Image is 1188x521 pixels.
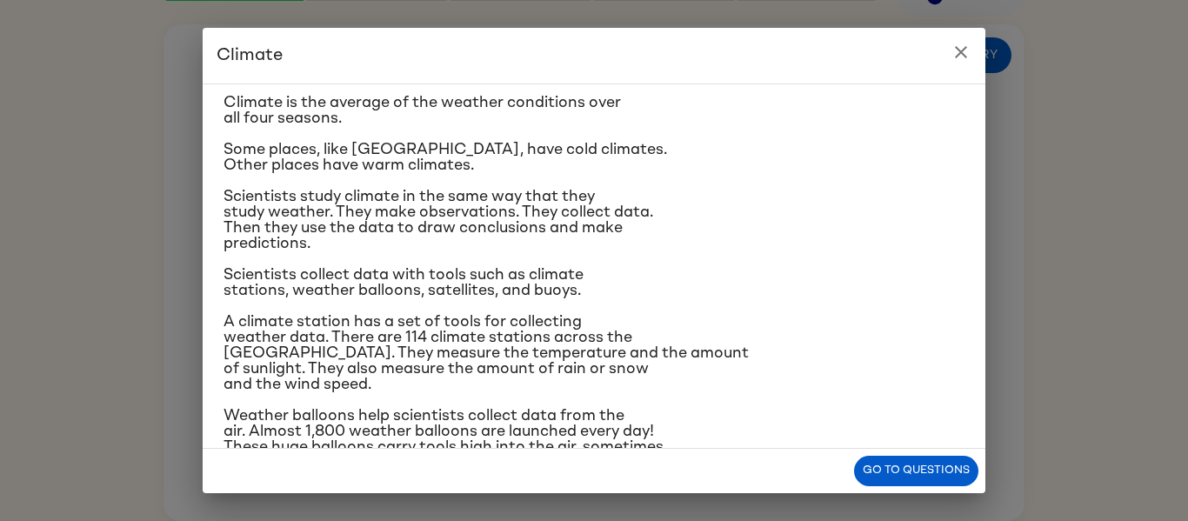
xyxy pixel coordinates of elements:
span: Scientists collect data with tools such as climate stations, weather balloons, satellites, and bu... [224,267,584,298]
span: Climate is the average of the weather conditions over all four seasons. [224,95,621,126]
span: Weather balloons help scientists collect data from the air. Almost 1,800 weather balloons are lau... [224,408,664,486]
span: Some places, like [GEOGRAPHIC_DATA], have cold climates. Other places have warm climates. [224,142,667,173]
button: Go to questions [854,456,978,486]
button: close [944,35,978,70]
span: Scientists study climate in the same way that they study weather. They make observations. They co... [224,189,653,251]
h2: Climate [203,28,985,83]
span: A climate station has a set of tools for collecting weather data. There are 114 climate stations ... [224,314,749,392]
